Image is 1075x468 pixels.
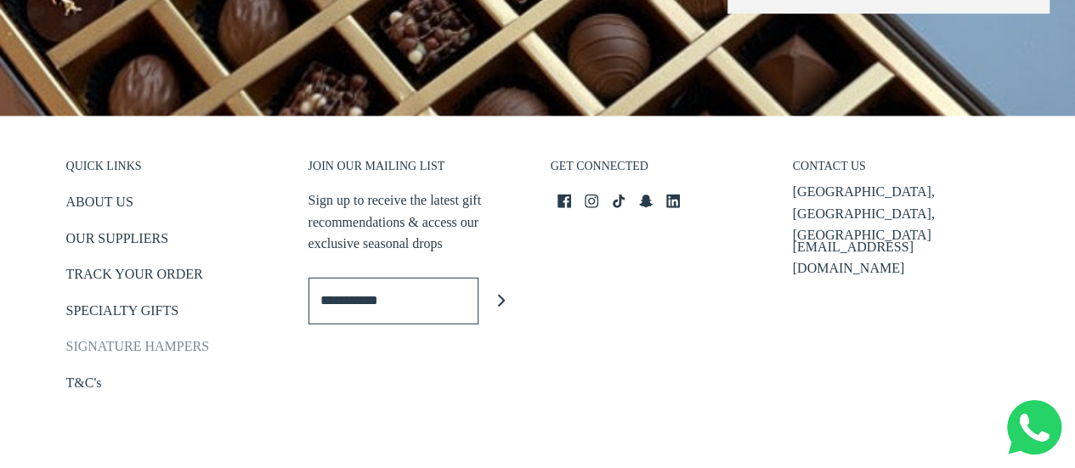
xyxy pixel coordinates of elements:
a: ABOUT US [66,191,133,219]
a: OUR SUPPLIERS [66,228,168,256]
a: T&C's [66,372,102,400]
input: Enter email [308,278,478,324]
a: TRACK YOUR ORDER [66,263,203,291]
p: [EMAIL_ADDRESS][DOMAIN_NAME] [793,236,1010,279]
img: Whatsapp [1007,400,1061,454]
p: Sign up to receive the latest gift recommendations & access our exclusive seasonal drops [308,189,525,255]
h3: CONTACT US [793,159,1010,183]
h3: GET CONNECTED [551,159,767,183]
p: [GEOGRAPHIC_DATA], [GEOGRAPHIC_DATA], [GEOGRAPHIC_DATA] [793,181,1010,246]
h3: QUICK LINKS [66,159,283,183]
a: SPECIALTY GIFTS [66,300,179,328]
h3: JOIN OUR MAILING LIST [308,159,525,183]
button: Join [478,278,525,324]
a: SIGNATURE HAMPERS [66,335,209,364]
